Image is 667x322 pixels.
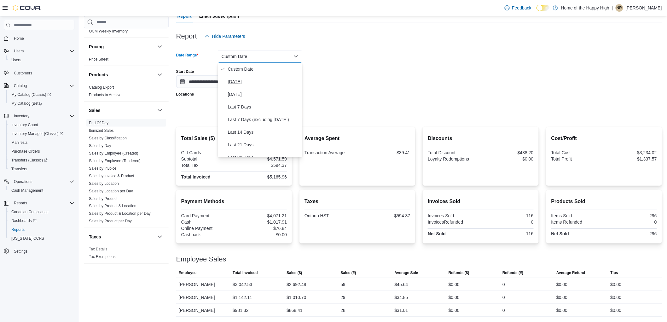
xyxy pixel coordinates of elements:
div: 0 [482,220,534,225]
div: Total Cost [551,150,603,155]
a: Manifests [9,139,30,146]
span: Sales (#) [340,270,356,275]
div: $868.41 [287,307,303,314]
button: Manifests [6,138,77,147]
div: Card Payment [181,213,233,218]
div: $45.64 [395,281,408,288]
span: Transfers (Classic) [9,156,74,164]
h3: Sales [89,107,101,114]
h2: Invoices Sold [428,198,533,205]
div: 296 [605,213,657,218]
div: Products [84,84,169,101]
div: Online Payment [181,226,233,231]
span: Catalog [14,83,27,88]
button: Canadian Compliance [6,208,77,216]
span: Tips [611,270,618,275]
a: Inventory Count [9,121,41,129]
div: $0.00 [449,307,460,314]
span: Email Subscription [199,10,239,22]
span: Sales by Location [89,181,119,186]
a: Tax Details [89,247,107,252]
a: Sales by Product & Location per Day [89,212,151,216]
div: $0.00 [556,294,567,301]
a: My Catalog (Beta) [9,100,44,107]
div: $5,165.96 [235,174,287,179]
span: Canadian Compliance [9,208,74,216]
a: Price Sheet [89,57,108,61]
h3: Products [89,72,108,78]
span: Users [11,57,21,62]
div: 0 [502,307,505,314]
div: 116 [482,231,534,236]
div: $981.32 [233,307,249,314]
span: Refunds (#) [502,270,523,275]
div: -$438.20 [482,150,534,155]
span: Tax Details [89,247,107,252]
span: My Catalog (Classic) [11,92,51,97]
a: Sales by Employee (Tendered) [89,159,141,163]
button: Reports [1,199,77,208]
span: Home [14,36,24,41]
span: Canadian Compliance [11,209,49,214]
span: OCM Weekly Inventory [89,29,128,34]
div: $34.85 [395,294,408,301]
button: Inventory Count [6,120,77,129]
span: Sales by Classification [89,136,127,141]
div: Naomi Raffington [616,4,623,12]
label: Date Range [176,53,199,58]
button: Operations [11,178,35,185]
span: Last 7 Days (excluding [DATE]) [228,116,300,123]
div: InvoicesRefunded [428,220,479,225]
h2: Products Sold [551,198,657,205]
button: Operations [1,177,77,186]
h2: Payment Methods [181,198,287,205]
span: Sales by Day [89,143,111,148]
div: $1,010.70 [287,294,306,301]
span: Washington CCRS [9,235,74,242]
button: Sales [89,107,155,114]
span: Report [177,10,192,22]
button: Cash Management [6,186,77,195]
div: $3,042.53 [233,281,252,288]
div: $0.00 [611,294,622,301]
div: Total Discount [428,150,479,155]
span: Operations [11,178,74,185]
span: Users [11,47,74,55]
strong: Net Sold [551,231,569,236]
span: Cash Management [11,188,43,193]
div: 0 [502,294,505,301]
span: Inventory [11,112,74,120]
span: Reports [14,201,27,206]
span: Sales ($) [287,270,302,275]
button: Customers [1,68,77,77]
span: Employee [179,270,197,275]
div: Cash [181,220,233,225]
span: Manifests [11,140,27,145]
span: [US_STATE] CCRS [11,236,44,241]
span: Dashboards [9,217,74,225]
img: Cova [13,5,41,11]
a: Sales by Classification [89,136,127,140]
a: OCM Weekly Inventory [89,29,128,33]
button: My Catalog (Beta) [6,99,77,108]
div: Items Refunded [551,220,603,225]
a: Itemized Sales [89,128,114,133]
div: $594.37 [235,163,287,168]
a: Cash Management [9,187,46,194]
div: $31.01 [395,307,408,314]
a: Sales by Employee (Created) [89,151,138,155]
h3: Pricing [89,44,104,50]
a: Users [9,56,24,64]
span: Sales by Invoice [89,166,116,171]
button: Pricing [156,43,164,50]
button: Purchase Orders [6,147,77,156]
div: $0.00 [235,232,287,237]
strong: Total Invoiced [181,174,211,179]
span: Inventory [14,114,29,119]
span: Sales by Location per Day [89,189,133,194]
a: My Catalog (Classic) [6,90,77,99]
